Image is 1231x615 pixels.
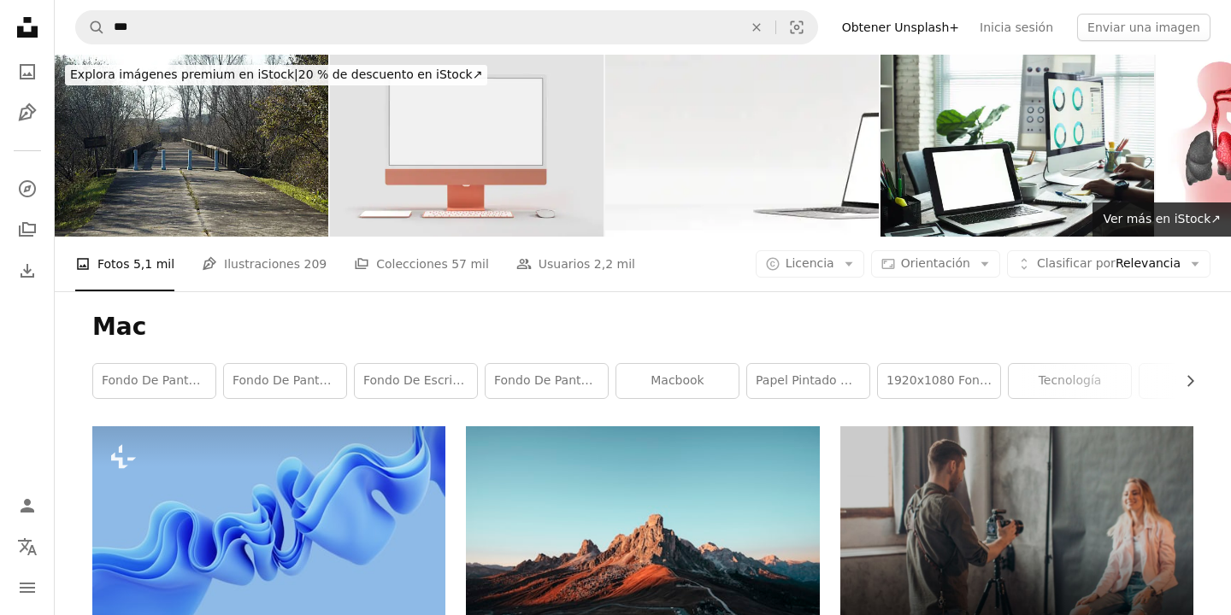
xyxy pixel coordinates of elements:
[871,250,1000,278] button: Orientación
[10,172,44,206] a: Explorar
[756,250,864,278] button: Licencia
[878,364,1000,398] a: 1920x1080 fondo de pantalla
[786,256,834,270] span: Licencia
[451,255,489,273] span: 57 mil
[594,255,635,273] span: 2,2 mil
[55,55,498,96] a: Explora imágenes premium en iStock|20 % de descuento en iStock↗
[969,14,1063,41] a: Inicia sesión
[10,254,44,288] a: Historial de descargas
[70,67,298,81] span: Explora imágenes premium en iStock |
[1093,202,1231,237] a: Ver más en iStock↗
[76,11,105,44] button: Buscar en Unsplash
[330,55,604,237] img: Plantilla de maqueta de monitor iMac 24 para presentación de marca, identidad corporativa, public...
[1007,250,1210,278] button: Clasificar porRelevancia
[92,518,445,533] a: Render 3D, fondo azul moderno abstracto, cintas plegadas macro, papel tapiz de moda con capas ond...
[202,237,327,291] a: Ilustraciones 209
[776,11,817,44] button: Búsqueda visual
[10,96,44,130] a: Ilustraciones
[1037,256,1116,270] span: Clasificar por
[10,489,44,523] a: Iniciar sesión / Registrarse
[70,67,482,81] span: 20 % de descuento en iStock ↗
[10,530,44,564] button: Idioma
[355,364,477,398] a: Fondo de escritorio
[901,256,970,270] span: Orientación
[10,571,44,605] button: Menú
[1009,364,1131,398] a: tecnología
[10,55,44,89] a: Fotos
[466,536,819,551] a: Formación rocosa marrón bajo el cielo azul
[738,11,775,44] button: Borrar
[747,364,869,398] a: papel pintado del ordenador portátil
[92,312,1193,343] h1: Mac
[486,364,608,398] a: Fondo de pantalla de 8k
[605,55,879,237] img: Ordenador portátil con pantalla en blanco sobre mesa blanca sobre fondo de pared blanco. Maqueta ...
[75,10,818,44] form: Encuentra imágenes en todo el sitio
[354,237,489,291] a: Colecciones 57 mil
[1175,364,1193,398] button: desplazar lista a la derecha
[1077,14,1210,41] button: Enviar una imagen
[1103,212,1221,225] span: Ver más en iStock ↗
[616,364,739,398] a: macbook
[10,213,44,247] a: Colecciones
[832,14,969,41] a: Obtener Unsplash+
[516,237,635,291] a: Usuarios 2,2 mil
[55,55,328,237] img: North, Corea del Sur sobre el puente Sin retorno
[224,364,346,398] a: Fondo de pantalla de MacBook
[93,364,215,398] a: fondo de pantalla mac
[881,55,1154,237] img: portátil con pantalla en blanco sobre mesa en hipster de oficina
[303,255,327,273] span: 209
[1037,255,1181,272] span: Relevancia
